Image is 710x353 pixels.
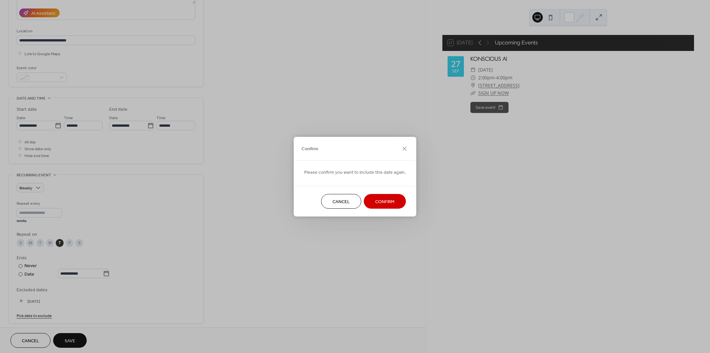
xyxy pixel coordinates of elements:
[321,194,361,209] button: Cancel
[333,198,350,205] span: Cancel
[375,198,394,205] span: Confirm
[304,169,406,176] span: Please confirm you want to include this date again.
[364,194,406,209] button: Confirm
[302,146,318,152] span: Confirm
